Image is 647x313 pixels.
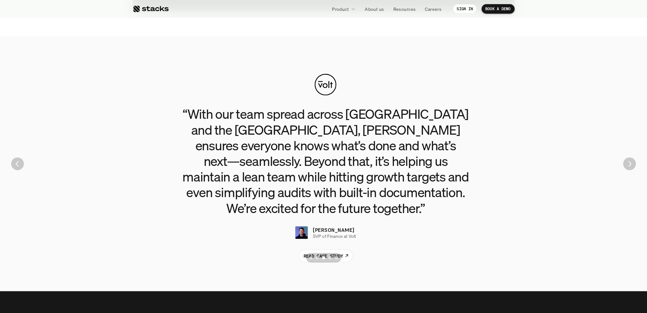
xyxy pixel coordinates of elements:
img: Next Arrow [623,157,636,170]
button: Scroll to page 2 [314,253,320,262]
a: SIGN IN [453,4,477,14]
p: Resources [393,6,416,12]
p: Careers [425,6,441,12]
button: Scroll to page 5 [333,253,341,262]
button: Previous [11,157,24,170]
a: Careers [421,3,445,15]
a: About us [361,3,388,15]
h3: “With our team spread across [GEOGRAPHIC_DATA] and the [GEOGRAPHIC_DATA], [PERSON_NAME] ensures e... [182,106,469,216]
button: Next [623,157,636,170]
button: Scroll to page 1 [306,253,314,262]
a: Resources [389,3,419,15]
p: SIGN IN [457,7,473,11]
p: [PERSON_NAME] [313,226,354,234]
button: Scroll to page 3 [320,253,327,262]
p: READ CASE STUDY [304,252,343,259]
button: Scroll to page 4 [327,253,333,262]
p: BOOK A DEMO [485,7,511,11]
p: SVP of Finance at Volt [313,234,356,239]
img: Back Arrow [11,157,24,170]
a: BOOK A DEMO [482,4,515,14]
p: Product [332,6,349,12]
p: About us [365,6,384,12]
a: Privacy Policy [75,147,103,152]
